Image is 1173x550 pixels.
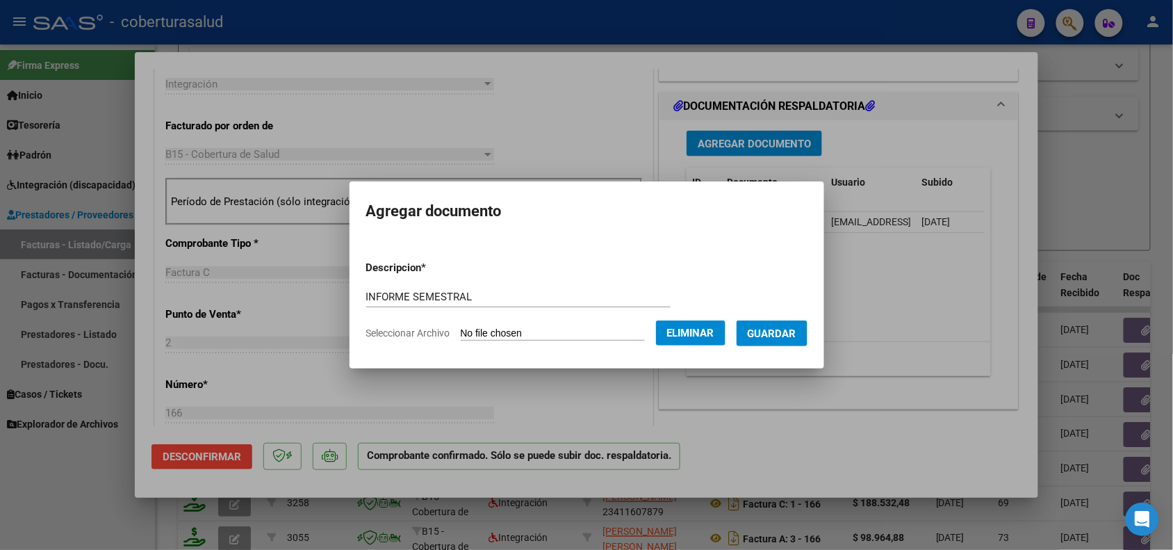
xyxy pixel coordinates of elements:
button: Eliminar [656,321,725,346]
div: Open Intercom Messenger [1126,503,1159,536]
p: Descripcion [366,260,499,276]
button: Guardar [737,321,807,346]
span: Guardar [748,327,796,340]
span: Seleccionar Archivo [366,327,450,339]
h2: Agregar documento [366,198,807,225]
span: Eliminar [667,327,714,339]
